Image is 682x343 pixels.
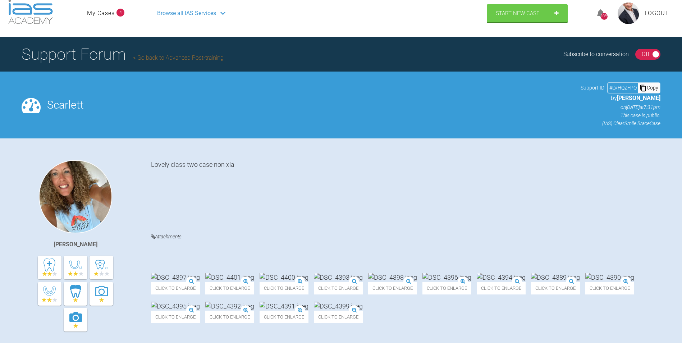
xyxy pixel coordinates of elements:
span: Start New Case [496,10,540,17]
span: Click to enlarge [314,311,363,323]
img: DSC_4401.jpeg [205,273,254,282]
img: Rebecca Lynne Williams [39,160,112,233]
div: # LVHQZFPQ [608,84,638,92]
div: Subscribe to conversation [563,50,629,59]
img: DSC_4396.jpeg [422,273,471,282]
span: Click to enlarge [585,282,634,294]
p: (IAS) ClearSmile Brace Case [581,119,660,127]
span: 4 [116,9,124,17]
img: DSC_4400.jpeg [260,273,308,282]
img: DSC_4389.jpeg [531,273,580,282]
span: Click to enlarge [531,282,580,294]
div: Copy [638,83,660,92]
h4: Attachments [151,232,660,241]
h1: Support Forum [22,42,224,67]
img: DSC_4394.jpeg [477,273,526,282]
div: 1065 [601,13,608,20]
span: Click to enlarge [314,282,363,294]
span: [PERSON_NAME] [617,95,660,101]
img: DSC_4397.jpeg [151,273,200,282]
span: Click to enlarge [151,311,200,323]
span: Click to enlarge [477,282,526,294]
span: Browse all IAS Services [157,9,216,18]
p: on [DATE] at 7:31pm [581,103,660,111]
span: Click to enlarge [422,282,471,294]
div: Lovely class two case non xla [151,160,660,221]
img: DSC_4390.jpeg [585,273,634,282]
h2: Scarlett [47,100,574,110]
span: Click to enlarge [151,282,200,294]
img: profile.png [618,3,639,24]
img: DSC_4395.jpeg [151,302,200,311]
img: DSC_4398.jpeg [368,273,417,282]
a: Go back to Advanced Post-training [133,54,224,61]
span: Click to enlarge [205,282,254,294]
a: Start New Case [487,4,568,22]
span: Click to enlarge [368,282,417,294]
a: Logout [645,9,669,18]
img: DSC_4399.jpeg [314,302,363,311]
span: Click to enlarge [205,311,254,323]
span: Support ID [581,84,604,92]
p: by [581,93,660,103]
img: DSC_4393.jpeg [314,273,363,282]
span: Click to enlarge [260,311,308,323]
div: Off [642,50,649,59]
div: [PERSON_NAME] [54,240,97,249]
a: My Cases [87,9,115,18]
img: DSC_4391.jpeg [260,302,308,311]
p: This case is public. [581,111,660,119]
img: DSC_4392.jpeg [205,302,254,311]
span: Click to enlarge [260,282,308,294]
